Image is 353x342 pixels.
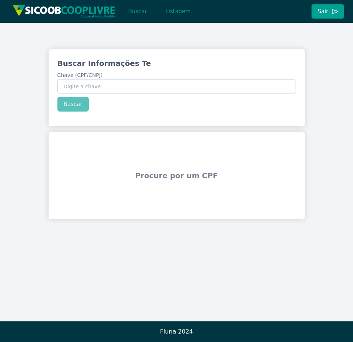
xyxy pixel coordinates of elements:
h3: Buscar Informações Te [57,58,296,68]
img: img/sicoob_cooplivre.png [13,4,116,18]
button: Sair [311,4,344,19]
span: Fluna 2024 [160,328,193,335]
button: Buscar [122,4,153,19]
button: Listagem [159,4,197,19]
span: Chave (CPF/CNPJ) [57,72,103,78]
input: Chave (CPF/CNPJ) [57,79,296,94]
span: Procure por um CPF [52,153,302,198]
